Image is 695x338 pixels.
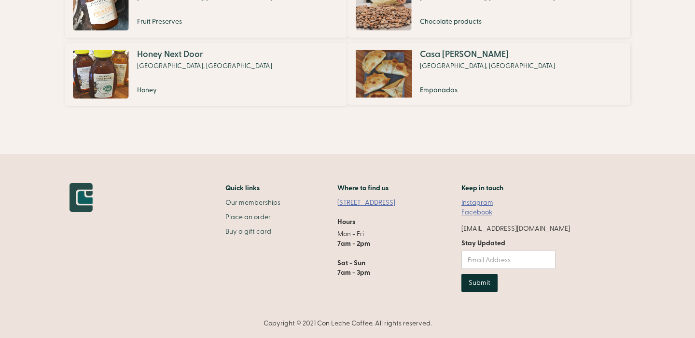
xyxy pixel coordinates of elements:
a: Honey Next Door[GEOGRAPHIC_DATA], [GEOGRAPHIC_DATA]Honey [69,42,343,106]
div: [EMAIL_ADDRESS][DOMAIN_NAME] [461,224,570,234]
div: Chocolate products [420,17,555,27]
input: Submit [461,274,498,292]
div: Honey [137,85,272,95]
h5: Hours [337,217,355,227]
h5: Where to find us [337,183,389,193]
div: Casa [PERSON_NAME] [420,50,555,59]
h5: Keep in touch [461,183,503,193]
strong: 7am - 2pm Sat - Sun 7am - 3pm [337,239,370,277]
input: Email Address [461,251,556,269]
div: [GEOGRAPHIC_DATA], [GEOGRAPHIC_DATA] [420,61,555,71]
strong: Honey Next Door [137,49,203,60]
a: Place an order [225,212,280,222]
div: Copyright © 2021 Con Leche Coffee. All rights reserved. [69,319,625,328]
p: Mon - Fri [337,229,405,278]
div: [GEOGRAPHIC_DATA], [GEOGRAPHIC_DATA] [137,61,272,71]
div: Fruit Preserves [137,17,272,27]
div: Empanadas [420,85,555,95]
a: Instagram [461,198,493,208]
h2: Quick links [225,183,280,193]
label: Stay Updated [461,239,556,248]
a: Buy a gift card [225,227,280,237]
a: Our memberships [225,198,280,208]
form: Email Form [461,239,556,292]
a: [STREET_ADDRESS] [337,198,405,208]
a: Casa [PERSON_NAME][GEOGRAPHIC_DATA], [GEOGRAPHIC_DATA]Empanadas [352,42,625,105]
a: Facebook [461,208,492,217]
